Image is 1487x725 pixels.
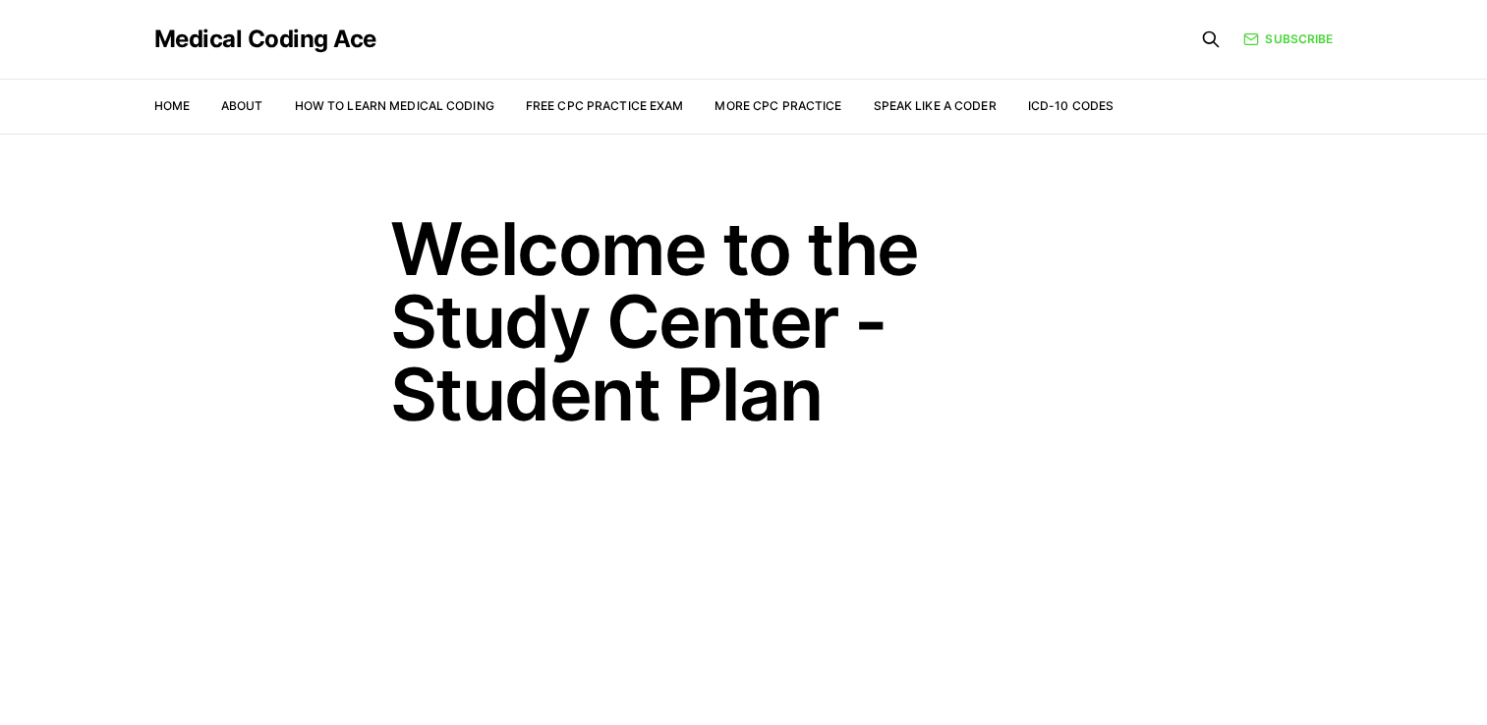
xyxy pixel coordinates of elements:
a: Medical Coding Ace [154,28,376,51]
a: Speak Like a Coder [874,98,997,113]
a: Subscribe [1243,30,1333,48]
a: How to Learn Medical Coding [295,98,494,113]
a: Free CPC Practice Exam [526,98,684,113]
a: More CPC Practice [715,98,841,113]
h1: Welcome to the Study Center - Student Plan [390,212,1098,430]
a: ICD-10 Codes [1028,98,1114,113]
a: About [221,98,263,113]
a: Home [154,98,190,113]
